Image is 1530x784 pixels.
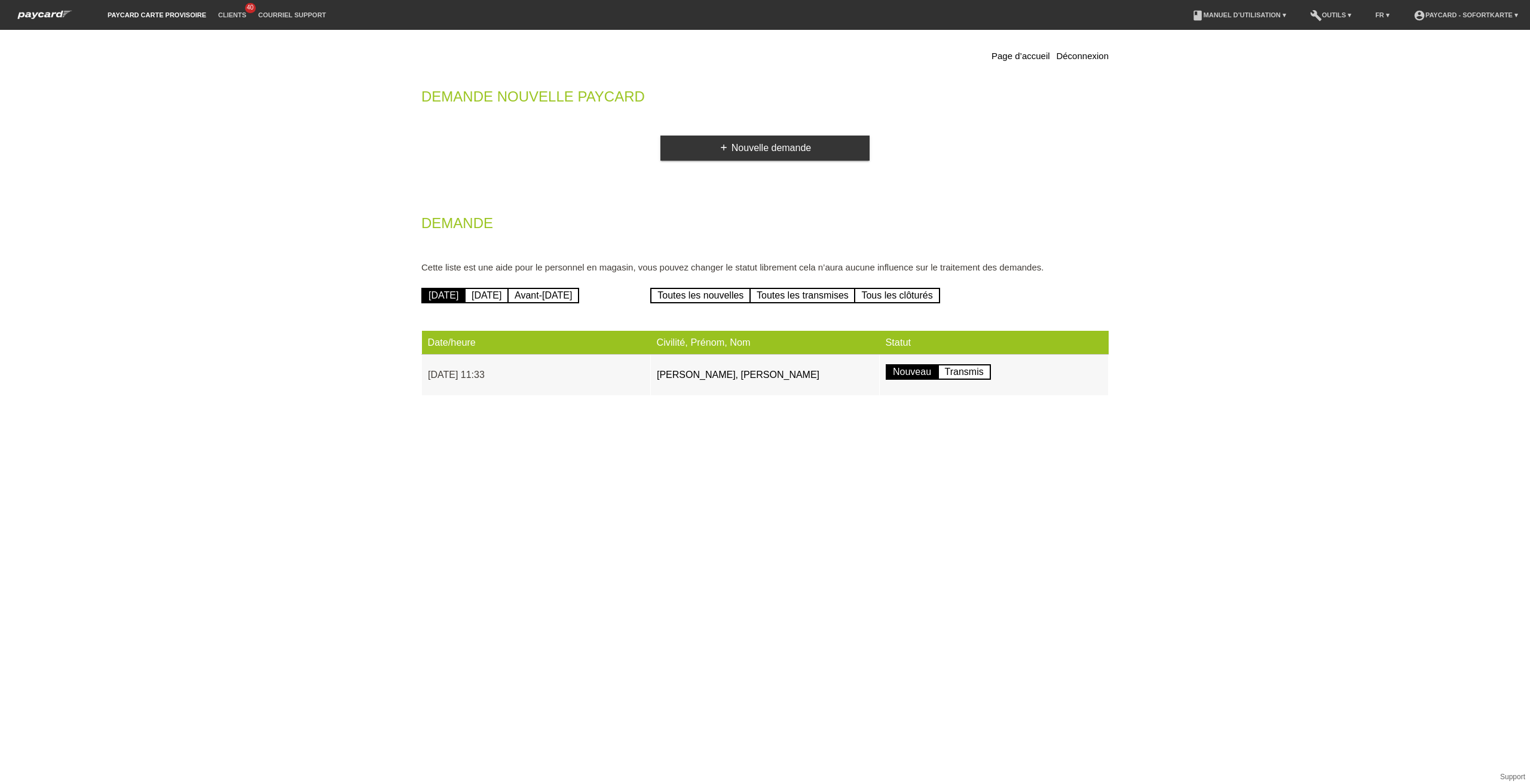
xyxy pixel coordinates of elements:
[421,217,1109,235] h2: Demande
[12,8,78,21] img: paycard Sofortkarte
[938,364,991,380] a: Transmis
[464,288,509,303] a: [DATE]
[1192,10,1204,21] i: book
[854,288,940,303] a: Tous les clôturés
[422,355,651,396] td: [DATE] 11:33
[880,331,1109,355] th: Statut
[12,14,78,23] a: paycard Sofortkarte
[102,11,212,19] a: paycard carte provisoire
[886,364,938,380] a: Nouveau
[1413,10,1425,21] i: account_circle
[749,288,856,303] a: Toutes les transmises
[719,143,729,152] i: add
[421,91,1109,109] h2: Demande nouvelle Paycard
[245,3,256,13] span: 40
[252,11,332,19] a: Courriel Support
[422,331,651,355] th: Date/heure
[1407,11,1524,19] a: account_circlepaycard - Sofortkarte ▾
[660,136,870,161] a: addNouvelle demande
[1500,773,1525,781] a: Support
[992,51,1050,61] a: Page d’accueil
[1186,11,1292,19] a: bookManuel d’utilisation ▾
[212,11,252,19] a: Clients
[507,288,579,303] a: Avant-[DATE]
[1056,51,1109,61] a: Déconnexion
[1369,11,1396,19] a: FR ▾
[421,288,466,303] a: [DATE]
[651,331,880,355] th: Civilité, Prénom, Nom
[1304,11,1357,19] a: buildOutils ▾
[650,288,751,303] a: Toutes les nouvelles
[657,370,819,380] a: [PERSON_NAME], [PERSON_NAME]
[1310,10,1322,21] i: build
[421,262,1109,272] p: Cette liste est une aide pour le personnel en magasin, vous pouvez changer le statut librement ce...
